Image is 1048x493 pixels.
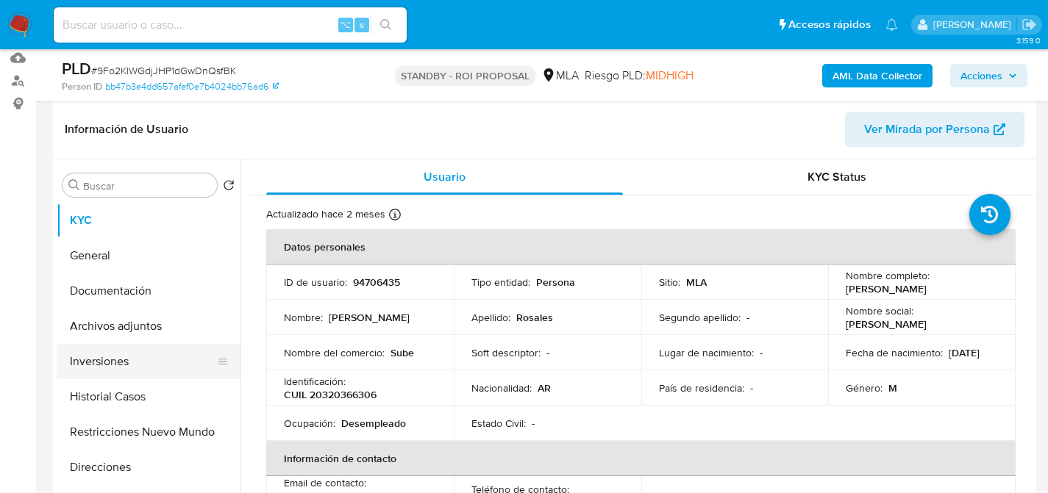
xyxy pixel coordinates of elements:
[864,112,990,147] span: Ver Mirada por Persona
[360,18,364,32] span: s
[266,207,385,221] p: Actualizado hace 2 meses
[284,346,385,359] p: Nombre del comercio :
[57,238,240,273] button: General
[1022,17,1037,32] a: Salir
[57,414,240,450] button: Restricciones Nuevo Mundo
[760,346,763,359] p: -
[808,168,866,185] span: KYC Status
[266,229,1016,265] th: Datos personales
[659,311,741,324] p: Segundo apellido :
[395,65,535,86] p: STANDBY - ROI PROPOSAL
[845,112,1024,147] button: Ver Mirada por Persona
[105,80,279,93] a: bb47b3e4dd657afef0e7b4024bb76ad6
[846,317,927,331] p: [PERSON_NAME]
[659,346,754,359] p: Lugar de nacimiento :
[846,381,883,395] p: Género :
[65,122,188,137] h1: Información de Usuario
[471,417,526,430] p: Estado Civil :
[546,346,549,359] p: -
[57,203,240,238] button: KYC
[329,311,410,324] p: [PERSON_NAME]
[888,381,897,395] p: M
[750,381,753,395] p: -
[391,346,414,359] p: Sube
[424,168,466,185] span: Usuario
[284,417,335,430] p: Ocupación :
[266,441,1016,476] th: Información de contacto
[62,57,91,80] b: PLD
[284,476,366,489] p: Email de contacto :
[538,381,551,395] p: AR
[57,273,240,309] button: Documentación
[284,375,346,388] p: Identificación :
[516,311,553,324] p: Rosales
[833,64,922,87] b: AML Data Collector
[54,15,407,35] input: Buscar usuario o caso...
[284,388,377,401] p: CUIL 20320366306
[536,276,575,289] p: Persona
[885,18,898,31] a: Notificaciones
[223,179,235,195] button: Volver al orden por defecto
[353,276,400,289] p: 94706435
[471,276,530,289] p: Tipo entidad :
[846,282,927,295] p: [PERSON_NAME]
[541,68,579,84] div: MLA
[471,381,532,395] p: Nacionalidad :
[746,311,749,324] p: -
[57,379,240,414] button: Historial Casos
[57,309,240,344] button: Archivos adjuntos
[57,344,229,379] button: Inversiones
[950,64,1027,87] button: Acciones
[471,311,510,324] p: Apellido :
[471,346,541,359] p: Soft descriptor :
[659,381,744,395] p: País de residencia :
[846,304,913,317] p: Nombre social :
[686,276,707,289] p: MLA
[1016,35,1041,46] span: 3.159.0
[371,15,401,35] button: search-icon
[83,179,211,192] input: Buscar
[788,17,871,32] span: Accesos rápidos
[341,417,406,430] p: Desempleado
[57,450,240,485] button: Direcciones
[933,18,1016,32] p: facundo.marin@mercadolibre.com
[532,417,535,430] p: -
[284,311,323,324] p: Nombre :
[846,269,930,282] p: Nombre completo :
[960,64,1002,87] span: Acciones
[62,80,102,93] b: Person ID
[822,64,933,87] button: AML Data Collector
[284,276,347,289] p: ID de usuario :
[585,68,694,84] span: Riesgo PLD:
[846,346,943,359] p: Fecha de nacimiento :
[646,67,694,84] span: MIDHIGH
[659,276,680,289] p: Sitio :
[91,63,236,78] span: # 9Fo2KlWGdjJHP1dGwDnQsfBK
[340,18,351,32] span: ⌥
[949,346,980,359] p: [DATE]
[68,179,80,191] button: Buscar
